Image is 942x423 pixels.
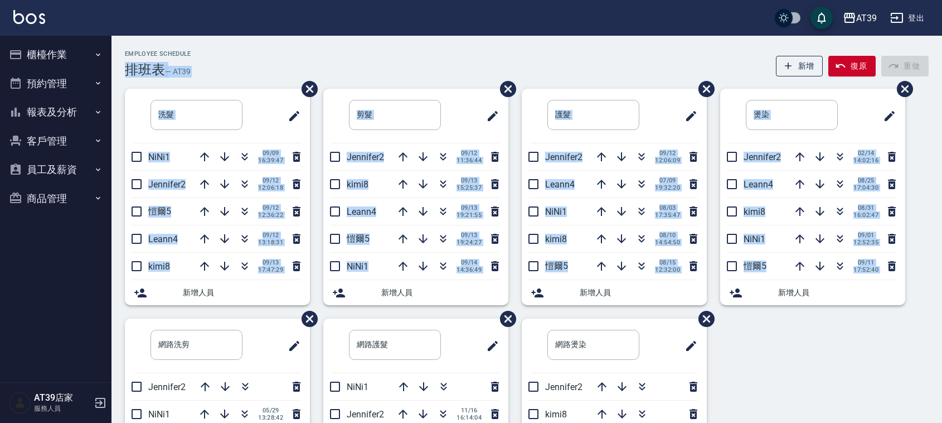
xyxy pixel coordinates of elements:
[886,8,929,28] button: 登出
[293,302,319,335] span: 刪除班表
[150,100,242,130] input: 排版標題
[853,266,878,273] span: 17:52:40
[457,414,482,421] span: 16:14:04
[545,234,567,244] span: kimi8
[4,155,107,184] button: 員工及薪資
[838,7,881,30] button: AT39
[148,179,186,190] span: Jennifer2
[347,261,368,272] span: NiNi1
[258,232,283,239] span: 09/12
[479,333,499,359] span: 修改班表的標題
[125,62,165,78] h3: 排班表
[148,382,186,392] span: Jennifer2
[293,73,319,105] span: 刪除班表
[457,407,482,414] span: 11/16
[148,261,170,272] span: kimi8
[258,204,283,212] span: 09/12
[150,330,242,360] input: 排版標題
[876,103,896,129] span: 修改班表的標題
[281,333,301,359] span: 修改班表的標題
[258,184,283,191] span: 12:06:18
[13,10,45,24] img: Logo
[580,287,698,299] span: 新增人員
[853,177,878,184] span: 08/25
[545,206,567,217] span: NiNi1
[744,206,765,217] span: kimi8
[34,403,91,414] p: 服務人員
[258,259,283,266] span: 09/13
[655,232,680,239] span: 08/10
[258,414,283,421] span: 13:28:42
[655,212,680,219] span: 17:35:47
[744,261,766,271] span: 愷爾5
[655,150,680,157] span: 09/12
[853,204,878,212] span: 08/31
[853,239,878,246] span: 12:52:35
[655,259,680,266] span: 08/15
[125,280,310,305] div: 新增人員
[888,73,915,105] span: 刪除班表
[492,302,518,335] span: 刪除班表
[148,234,178,244] span: Leann4
[457,184,482,191] span: 15:25:37
[4,184,107,213] button: 商品管理
[4,69,107,98] button: 預約管理
[655,266,680,273] span: 12:32:00
[457,150,482,157] span: 09/12
[744,179,773,190] span: Leann4
[492,73,518,105] span: 刪除班表
[347,409,384,420] span: Jennifer2
[778,287,896,299] span: 新增人員
[148,206,171,217] span: 愷爾5
[678,103,698,129] span: 修改班表的標題
[281,103,301,129] span: 修改班表的標題
[545,409,567,420] span: kimi8
[258,407,283,414] span: 05/29
[457,204,482,212] span: 09/13
[347,233,370,244] span: 愷爾5
[457,157,482,164] span: 11:36:44
[690,302,716,335] span: 刪除班表
[545,261,568,271] span: 愷爾5
[655,184,680,191] span: 19:32:20
[323,280,508,305] div: 新增人員
[853,157,878,164] span: 14:02:16
[853,259,878,266] span: 09/11
[678,333,698,359] span: 修改班表的標題
[853,212,878,219] span: 16:02:47
[655,177,680,184] span: 07/09
[4,98,107,127] button: 報表及分析
[347,152,384,162] span: Jennifer2
[856,11,877,25] div: AT39
[34,392,91,403] h5: AT39店家
[258,157,283,164] span: 16:39:47
[347,206,376,217] span: Leann4
[690,73,716,105] span: 刪除班表
[457,259,482,266] span: 09/14
[655,239,680,246] span: 14:54:50
[457,266,482,273] span: 14:36:49
[547,330,639,360] input: 排版標題
[828,56,876,76] button: 復原
[853,184,878,191] span: 17:04:30
[746,100,838,130] input: 排版標題
[457,177,482,184] span: 09/13
[4,127,107,156] button: 客戶管理
[125,50,191,57] h2: Employee Schedule
[655,157,680,164] span: 12:06:09
[381,287,499,299] span: 新增人員
[349,330,441,360] input: 排版標題
[522,280,707,305] div: 新增人員
[776,56,823,76] button: 新增
[545,382,582,392] span: Jennifer2
[148,152,170,162] span: NiNi1
[183,287,301,299] span: 新增人員
[457,232,482,239] span: 09/13
[347,179,368,190] span: kimi8
[258,150,283,157] span: 09/09
[457,212,482,219] span: 19:21:55
[545,179,575,190] span: Leann4
[258,212,283,219] span: 12:36:22
[853,150,878,157] span: 02/14
[853,232,878,239] span: 09/01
